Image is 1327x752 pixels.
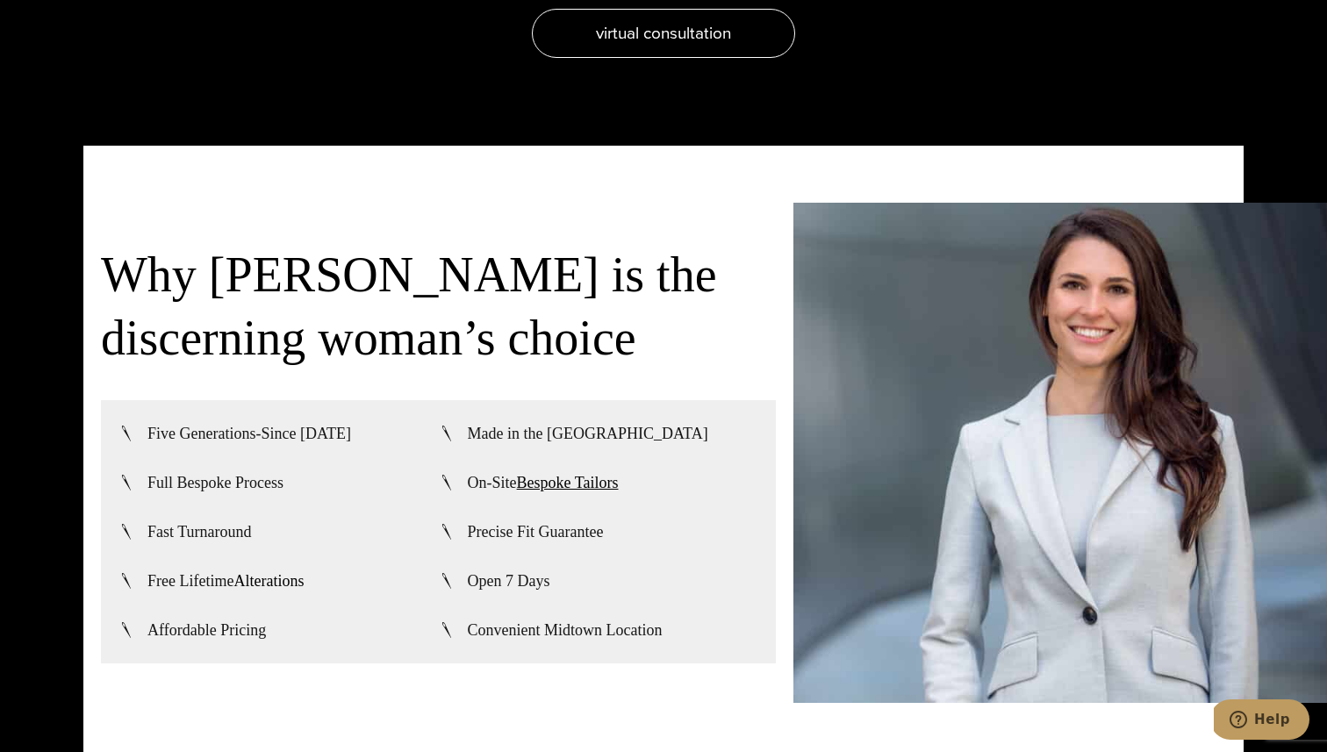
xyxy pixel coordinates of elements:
[147,620,266,641] span: Affordable Pricing
[147,423,351,444] span: Five Generations-Since [DATE]
[1214,699,1309,743] iframe: Opens a widget where you can chat to one of our agents
[468,472,619,493] span: On-Site
[147,570,304,591] span: Free Lifetime
[233,572,304,590] a: Alterations
[532,9,795,58] a: virtual consultation
[517,474,619,491] a: Bespoke Tailors
[101,243,776,369] h3: Why [PERSON_NAME] is the discerning woman’s choice
[147,521,252,542] span: Fast Turnaround
[468,620,663,641] span: Convenient Midtown Location
[468,570,550,591] span: Open 7 Days
[468,521,604,542] span: Precise Fit Guarantee
[468,423,708,444] span: Made in the [GEOGRAPHIC_DATA]
[596,20,731,46] span: virtual consultation
[147,472,283,493] span: Full Bespoke Process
